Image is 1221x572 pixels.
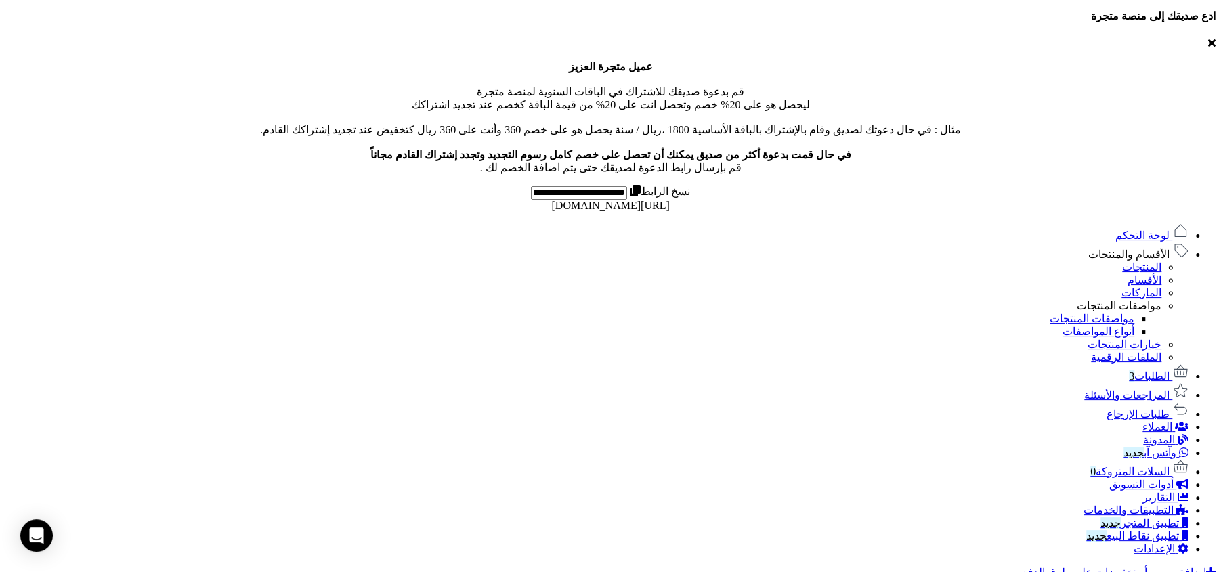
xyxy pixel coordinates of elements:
[1128,274,1161,286] a: الأقسام
[1134,543,1175,554] span: الإعدادات
[1100,517,1179,529] span: تطبيق المتجر
[627,185,690,197] label: نسخ الرابط
[1123,447,1188,458] a: وآتس آبجديد
[1090,466,1188,477] a: السلات المتروكة0
[5,60,1216,174] p: قم بدعوة صديقك للاشتراك في الباقات السنوية لمنصة متجرة ليحصل هو على 20% خصم وتحصل انت على 20% من ...
[1107,408,1170,420] span: طلبات الإرجاع
[1129,370,1134,382] span: 3
[1086,530,1179,542] span: تطبيق نقاط البيع
[5,200,1216,212] div: [URL][DOMAIN_NAME]
[1129,370,1170,382] span: الطلبات
[1084,389,1170,401] span: المراجعات والأسئلة
[1115,229,1170,241] span: لوحة التحكم
[1122,261,1161,273] a: المنتجات
[1090,466,1170,477] span: السلات المتروكة
[1143,434,1188,445] a: المدونة
[1142,421,1172,433] span: العملاء
[1088,248,1170,260] span: الأقسام والمنتجات
[1107,408,1188,420] a: طلبات الإرجاع
[1115,229,1188,241] a: لوحة التحكم
[370,149,851,160] b: في حال قمت بدعوة أكثر من صديق يمكنك أن تحصل على خصم كامل رسوم التجديد وتجدد إشتراك القادم مجاناً
[1100,517,1121,529] span: جديد
[1134,543,1188,554] a: الإعدادات
[1100,517,1188,529] a: تطبيق المتجرجديد
[1063,326,1134,337] a: أنواع المواصفات
[1050,313,1134,324] a: مواصفات المنتجات
[1088,338,1161,350] a: خيارات المنتجات
[1090,466,1096,477] span: 0
[569,61,653,72] b: عميل متجرة العزيز
[1129,370,1188,382] a: الطلبات3
[1123,447,1176,458] span: وآتس آب
[1109,479,1174,490] span: أدوات التسويق
[1121,287,1161,299] a: الماركات
[1086,530,1107,542] span: جديد
[1143,434,1175,445] span: المدونة
[1123,447,1144,458] span: جديد
[1084,504,1188,516] a: التطبيقات والخدمات
[5,9,1216,22] h4: ادع صديقك إلى منصة متجرة
[20,519,53,552] div: Open Intercom Messenger
[1084,504,1174,516] span: التطبيقات والخدمات
[1077,300,1161,311] a: مواصفات المنتجات
[1091,351,1161,363] a: الملفات الرقمية
[1086,530,1188,542] a: تطبيق نقاط البيعجديد
[1142,421,1188,433] a: العملاء
[1142,491,1188,503] a: التقارير
[1084,389,1188,401] a: المراجعات والأسئلة
[1142,491,1175,503] span: التقارير
[1109,479,1188,490] a: أدوات التسويق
